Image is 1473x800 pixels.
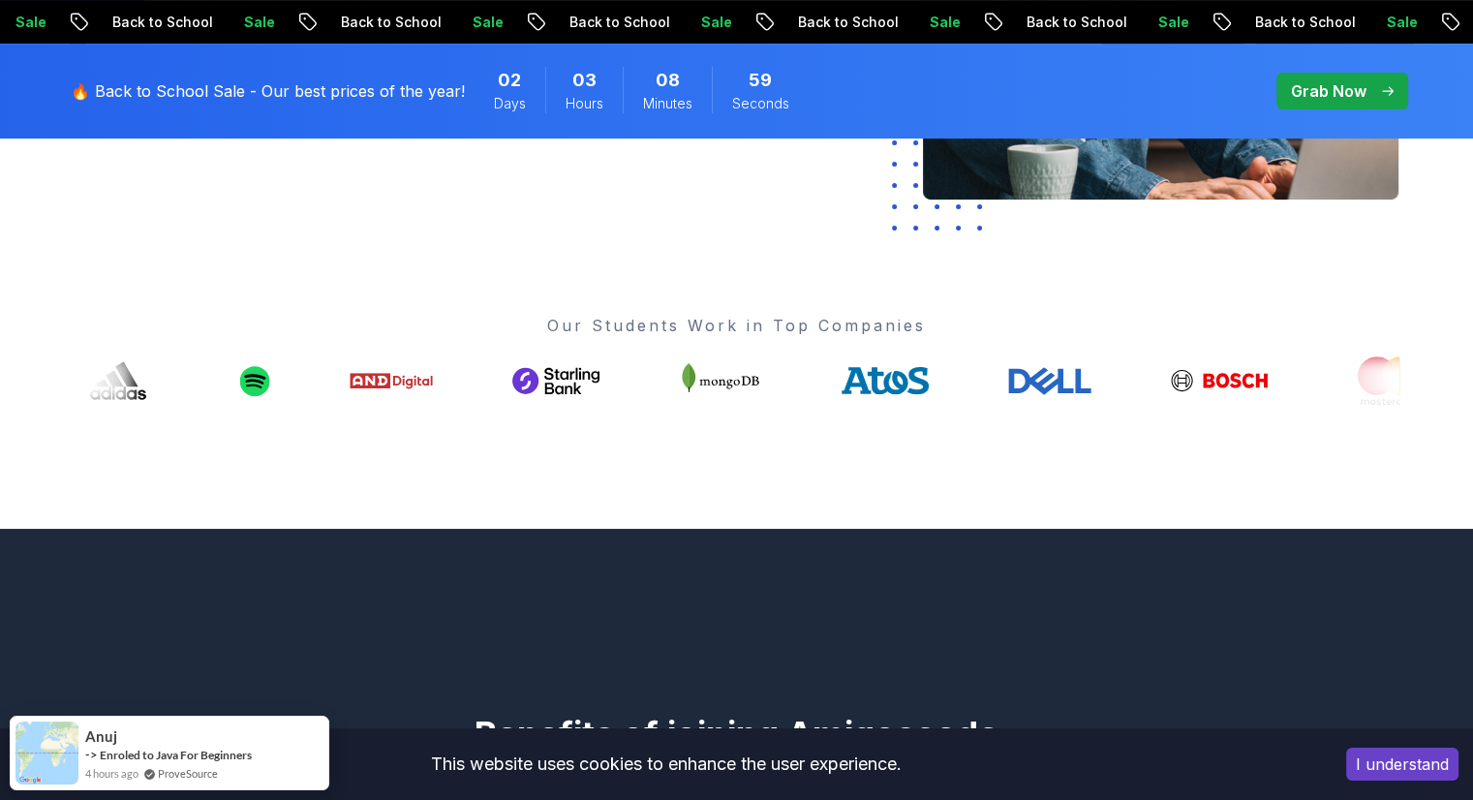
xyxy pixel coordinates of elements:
[683,13,745,32] p: Sale
[158,765,218,782] a: ProveSource
[15,743,1317,785] div: This website uses cookies to enhance the user experience.
[94,13,226,32] p: Back to School
[1237,13,1368,32] p: Back to School
[85,728,117,745] span: Anuj
[100,748,252,762] a: Enroled to Java For Beginners
[71,79,465,103] p: 🔥 Back to School Sale - Our best prices of the year!
[1291,79,1366,103] p: Grab Now
[643,94,692,113] span: Minutes
[454,13,516,32] p: Sale
[494,94,526,113] span: Days
[911,13,973,32] p: Sale
[1368,13,1430,32] p: Sale
[75,314,1399,337] p: Our Students Work in Top Companies
[226,13,288,32] p: Sale
[566,94,603,113] span: Hours
[1140,13,1202,32] p: Sale
[85,747,98,762] span: ->
[749,67,772,94] span: 59 Seconds
[732,94,789,113] span: Seconds
[15,722,78,785] img: provesource social proof notification image
[656,67,680,94] span: 8 Minutes
[85,765,138,782] span: 4 hours ago
[572,67,597,94] span: 3 Hours
[322,13,454,32] p: Back to School
[498,67,521,94] span: 2 Days
[1008,13,1140,32] p: Back to School
[59,715,1415,754] h2: Benefits of joining Amigoscode
[780,13,911,32] p: Back to School
[1346,748,1458,781] button: Accept cookies
[551,13,683,32] p: Back to School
